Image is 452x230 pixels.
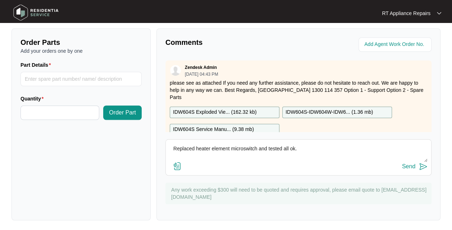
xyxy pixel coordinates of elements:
[11,2,61,23] img: residentia service logo
[103,105,142,120] button: Order Part
[169,143,428,162] textarea: Replaced heater element microswitch and tested all ok.
[286,108,373,116] p: IDW604S-IDW604W-IDW6... ( 1.36 mb )
[165,37,293,47] p: Comments
[109,108,136,117] span: Order Part
[20,72,142,86] input: Part Details
[185,72,218,76] p: [DATE] 04:43 PM
[20,95,46,102] label: Quantity
[21,106,99,119] input: Quantity
[185,65,217,70] p: Zendesk Admin
[20,61,54,69] label: Part Details
[419,162,428,171] img: send-icon.svg
[170,65,181,76] img: user.svg
[364,40,427,49] input: Add Agent Work Order No.
[20,47,142,55] p: Add your orders one by one
[437,11,441,15] img: dropdown arrow
[173,162,182,170] img: file-attachment-doc.svg
[170,79,427,101] p: please see as attached If you need any further assistance, please do not hesitate to reach out. W...
[382,10,430,17] p: RT Appliance Repairs
[402,162,428,172] button: Send
[171,186,428,201] p: Any work exceeding $300 will need to be quoted and requires approval, please email quote to [EMAI...
[20,37,142,47] p: Order Parts
[173,126,254,133] p: IDW604S Service Manu... ( 9.38 mb )
[402,163,415,170] div: Send
[173,108,256,116] p: IDW604S Exploded Vie... ( 162.32 kb )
